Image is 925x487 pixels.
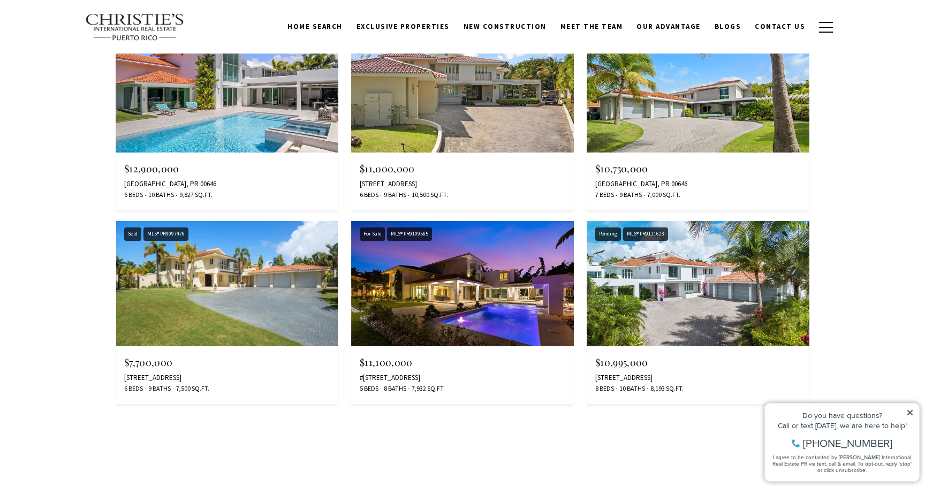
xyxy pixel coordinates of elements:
span: $11,000,000 [360,162,415,175]
a: Home Search [280,17,350,37]
span: 9 Baths [617,191,642,200]
span: [PHONE_NUMBER] [44,50,133,61]
a: Pending Pending MLS® PR9111623 $10,995,000 [STREET_ADDRESS] 8 Beds 10 Baths 8,193 Sq.Ft. [587,221,809,404]
span: New Construction [464,22,547,31]
span: 7,932 Sq.Ft. [409,384,445,393]
a: Meet the Team [554,17,630,37]
a: Sold Sold MLS® PR9102718 $11,000,000 [STREET_ADDRESS] 6 Beds 9 Baths 10,500 Sq.Ft. [351,27,574,210]
span: Blogs [715,22,741,31]
div: #[STREET_ADDRESS] [360,374,565,382]
span: $11,100,000 [360,356,413,369]
span: $7,700,000 [124,356,172,369]
div: Pending [595,227,621,241]
span: 9 Baths [381,191,406,200]
span: 8 Beds [595,384,614,393]
div: Do you have questions? [11,24,155,32]
div: [STREET_ADDRESS] [360,180,565,188]
span: 6 Beds [360,191,378,200]
a: Blogs [708,17,748,37]
div: Call or text [DATE], we are here to help! [11,34,155,42]
img: Sold [351,27,574,153]
span: 5 Beds [360,384,378,393]
span: 10 Baths [146,191,174,200]
span: I agree to be contacted by [PERSON_NAME] International Real Estate PR via text, call & email. To ... [13,66,153,86]
span: 10,500 Sq.Ft. [409,191,448,200]
div: For Sale [360,227,385,241]
a: Exclusive Properties [350,17,457,37]
span: 7,500 Sq.Ft. [173,384,209,393]
div: [GEOGRAPHIC_DATA], PR 00646 [124,180,330,188]
span: 9 Baths [146,384,171,393]
span: 9,827 Sq.Ft. [177,191,213,200]
span: 8 Baths [381,384,406,393]
span: $10,995,000 [595,356,648,369]
a: For Sale For Sale MLS® PR9105662 $12,900,000 [GEOGRAPHIC_DATA], PR 00646 6 Beds 10 Baths 9,827 Sq... [116,27,338,210]
span: 6 Beds [124,384,143,393]
div: Sold [124,227,141,241]
img: For Sale [351,221,574,346]
img: Sold [116,221,338,346]
img: Pending [587,221,809,346]
img: Sold [587,27,809,153]
img: Christie's International Real Estate text transparent background [85,13,185,41]
span: 7 Beds [595,191,614,200]
button: button [812,12,840,43]
div: MLS® PR9111623 [623,227,668,241]
span: Contact Us [755,22,805,31]
span: Exclusive Properties [357,22,450,31]
span: Our Advantage [636,22,701,31]
span: $12,900,000 [124,162,179,175]
div: [STREET_ADDRESS] [124,374,330,382]
div: MLS® PR9097476 [143,227,188,241]
a: For Sale For Sale MLS® PR9109565 $11,100,000 #[STREET_ADDRESS] 5 Beds 8 Baths 7,932 Sq.Ft. [351,221,574,404]
a: Sold Sold MLS® PR9097476 $7,700,000 [STREET_ADDRESS] 6 Beds 9 Baths 7,500 Sq.Ft. [116,221,338,404]
img: For Sale [116,27,338,153]
span: 8,193 Sq.Ft. [648,384,684,393]
span: 7,000 Sq.Ft. [645,191,680,200]
div: [STREET_ADDRESS] [595,374,801,382]
a: New Construction [457,17,554,37]
span: $10,750,000 [595,162,648,175]
span: 10 Baths [617,384,645,393]
div: [GEOGRAPHIC_DATA], PR 00646 [595,180,801,188]
div: MLS® PR9109565 [387,227,432,241]
a: Our Advantage [630,17,708,37]
a: Sold Sold MLS® PR9100940 $10,750,000 [GEOGRAPHIC_DATA], PR 00646 7 Beds 9 Baths 7,000 Sq.Ft. [587,27,809,210]
span: 6 Beds [124,191,143,200]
